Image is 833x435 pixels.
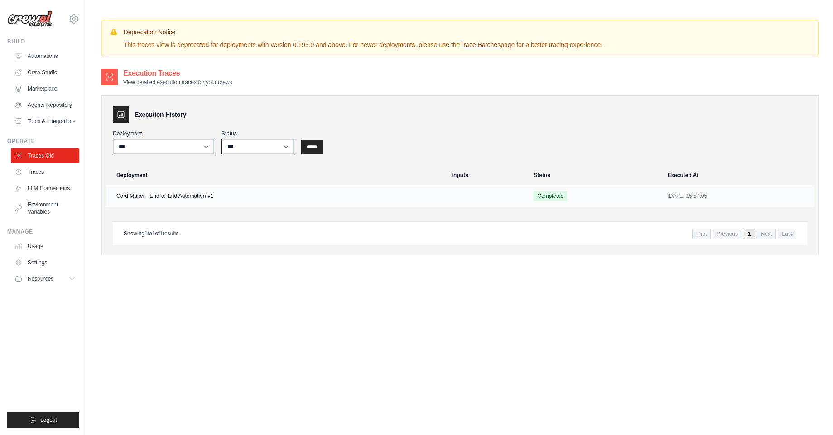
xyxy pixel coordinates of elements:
a: Trace Batches [460,41,501,48]
h3: Execution History [135,110,186,119]
a: Traces Old [11,148,79,163]
a: Traces [11,165,79,179]
th: Inputs [447,165,529,185]
span: Next [757,229,776,239]
button: Resources [11,272,79,286]
th: Deployment [106,165,447,185]
p: This traces view is deprecated for deployments with version 0.193.0 and above. For newer deployme... [124,40,602,49]
h2: Execution Traces [123,68,232,79]
td: Card Maker - End-to-End Automation-v1 [106,185,447,207]
td: {} [447,185,529,207]
th: Status [528,165,662,185]
span: Completed [534,191,567,201]
div: Build [7,38,79,45]
label: Deployment [113,130,214,137]
span: Last [778,229,796,239]
label: Status [221,130,294,137]
a: Usage [11,239,79,253]
span: 1 [159,230,163,237]
td: [DATE] 15:57:05 [662,185,814,207]
nav: Pagination [692,229,796,239]
a: LLM Connections [11,181,79,196]
h3: Deprecation Notice [124,28,602,37]
span: Resources [28,275,53,282]
span: 1 [144,230,148,237]
span: 1 [744,229,755,239]
div: Operate [7,138,79,145]
p: Showing to of results [124,230,178,237]
a: Crew Studio [11,65,79,80]
span: 1 [152,230,155,237]
span: Logout [40,416,57,424]
th: Executed At [662,165,814,185]
button: Logout [7,412,79,428]
span: First [692,229,711,239]
a: Automations [11,49,79,63]
a: Tools & Integrations [11,114,79,129]
a: Settings [11,255,79,270]
img: Logo [7,10,53,28]
a: Agents Repository [11,98,79,112]
a: Marketplace [11,81,79,96]
div: Manage [7,228,79,235]
span: Previous [713,229,742,239]
p: View detailed execution traces for your crews [123,79,232,86]
a: Environment Variables [11,197,79,219]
